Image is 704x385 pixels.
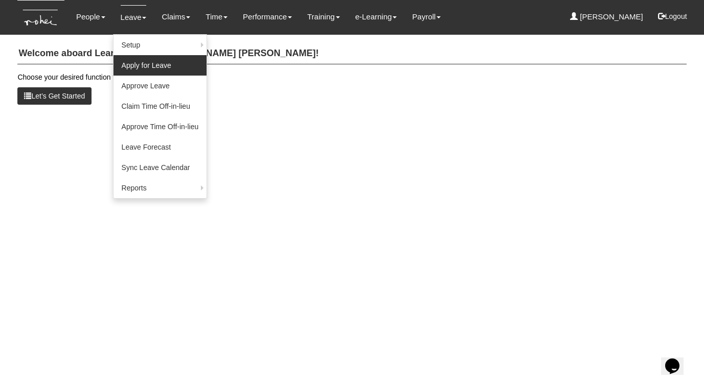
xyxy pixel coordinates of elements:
a: Leave [121,5,147,29]
a: Performance [243,5,292,29]
a: People [76,5,105,29]
a: Sync Leave Calendar [113,157,207,178]
button: Logout [651,4,694,29]
a: Claims [162,5,190,29]
h4: Welcome aboard Learn Anchor, [PERSON_NAME] [PERSON_NAME]! [17,43,686,64]
a: Reports [113,178,207,198]
p: Choose your desired function from the menu above. [17,72,686,82]
button: Let’s Get Started [17,87,92,105]
a: e-Learning [355,5,397,29]
iframe: chat widget [661,344,694,375]
a: Training [307,5,340,29]
a: Approve Leave [113,76,207,96]
a: Leave Forecast [113,137,207,157]
a: Setup [113,35,207,55]
a: Approve Time Off-in-lieu [113,116,207,137]
a: Claim Time Off-in-lieu [113,96,207,116]
a: [PERSON_NAME] [570,5,643,29]
a: Apply for Leave [113,55,207,76]
img: KTs7HI1dOZG7tu7pUkOpGGQAiEQAiEQAj0IhBB1wtXDg6BEAiBEAiBEAiB4RGIoBtemSRFIRACIRACIRACIdCLQARdL1w5OAR... [17,1,64,35]
a: Time [206,5,228,29]
a: Payroll [412,5,441,29]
